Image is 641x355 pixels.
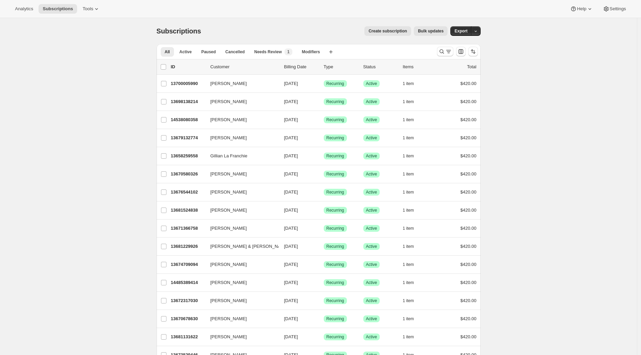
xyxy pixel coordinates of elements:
span: [PERSON_NAME] [210,171,247,177]
button: [PERSON_NAME] [206,114,275,125]
div: 13698138214[PERSON_NAME][DATE]SuccessRecurringSuccessActive1 item$420.00 [171,97,477,106]
span: Tools [83,6,93,12]
button: 1 item [403,278,422,287]
button: Gillian La Franchie [206,151,275,161]
span: Bulk updates [418,28,443,34]
div: 13679132774[PERSON_NAME][DATE]SuccessRecurringSuccessActive1 item$420.00 [171,133,477,143]
button: [PERSON_NAME] [206,78,275,89]
span: Export [454,28,467,34]
span: Gillian La Franchie [210,153,247,159]
p: 13672317030 [171,297,205,304]
span: Recurring [326,262,344,267]
button: [PERSON_NAME] [206,295,275,306]
span: 1 item [403,208,414,213]
span: All [165,49,170,55]
p: 13674709094 [171,261,205,268]
div: 13674709094[PERSON_NAME][DATE]SuccessRecurringSuccessActive1 item$420.00 [171,260,477,269]
span: Active [366,81,377,86]
span: Recurring [326,316,344,322]
div: 13670678630[PERSON_NAME][DATE]SuccessRecurringSuccessActive1 item$420.00 [171,314,477,324]
div: 13676544102[PERSON_NAME][DATE]SuccessRecurringSuccessActive1 item$420.00 [171,187,477,197]
p: 13676544102 [171,189,205,196]
span: Active [179,49,192,55]
div: 13658259558Gillian La Franchie[DATE]SuccessRecurringSuccessActive1 item$420.00 [171,151,477,161]
button: Customize table column order and visibility [456,47,466,56]
button: Settings [599,4,630,14]
div: 13681229926[PERSON_NAME] & [PERSON_NAME][DATE]SuccessRecurringSuccessActive1 item$420.00 [171,242,477,251]
button: 1 item [403,205,422,215]
span: $420.00 [461,135,477,140]
p: 13681131622 [171,333,205,340]
button: Bulk updates [414,26,448,36]
span: 1 item [403,244,414,249]
button: 1 item [403,187,422,197]
button: [PERSON_NAME] [206,313,275,324]
span: Recurring [326,334,344,340]
span: 1 item [403,81,414,86]
span: Analytics [15,6,33,12]
p: 13681524838 [171,207,205,214]
span: $420.00 [461,99,477,104]
div: IDCustomerBilling DateTypeStatusItemsTotal [171,63,477,70]
span: [DATE] [284,226,298,231]
p: 13681229926 [171,243,205,250]
button: Search and filter results [437,47,453,56]
span: Recurring [326,117,344,123]
span: Active [366,316,377,322]
span: $420.00 [461,189,477,195]
button: 1 item [403,332,422,342]
button: 1 item [403,79,422,88]
button: Analytics [11,4,37,14]
span: $420.00 [461,280,477,285]
div: Type [324,63,358,70]
span: Active [366,262,377,267]
button: Tools [78,4,104,14]
span: [DATE] [284,153,298,158]
span: $420.00 [461,316,477,321]
button: [PERSON_NAME] [206,331,275,342]
span: 1 item [403,334,414,340]
span: 1 item [403,171,414,177]
button: Create new view [325,47,336,57]
span: 1 item [403,135,414,141]
span: [PERSON_NAME] [210,315,247,322]
span: Recurring [326,280,344,285]
span: Modifiers [302,49,320,55]
span: [DATE] [284,171,298,176]
button: [PERSON_NAME] [206,205,275,216]
span: Paused [201,49,216,55]
span: Recurring [326,244,344,249]
span: [DATE] [284,334,298,339]
span: Active [366,334,377,340]
div: 14538080358[PERSON_NAME][DATE]SuccessRecurringSuccessActive1 item$420.00 [171,115,477,125]
p: 13671366758 [171,225,205,232]
span: Active [366,280,377,285]
span: Create subscription [368,28,407,34]
button: 1 item [403,224,422,233]
span: Cancelled [225,49,245,55]
p: Status [363,63,397,70]
span: Active [366,298,377,303]
span: 1 item [403,153,414,159]
span: [DATE] [284,298,298,303]
span: Recurring [326,226,344,231]
span: [PERSON_NAME] [210,98,247,105]
span: $420.00 [461,262,477,267]
div: Items [403,63,437,70]
span: $420.00 [461,81,477,86]
span: Active [366,226,377,231]
span: [DATE] [284,117,298,122]
span: [PERSON_NAME] [210,261,247,268]
p: 14538080358 [171,116,205,123]
span: Active [366,171,377,177]
span: [PERSON_NAME] [210,189,247,196]
span: $420.00 [461,153,477,158]
span: Needs Review [254,49,282,55]
span: [DATE] [284,316,298,321]
span: [PERSON_NAME] [210,116,247,123]
div: 13681131622[PERSON_NAME][DATE]SuccessRecurringSuccessActive1 item$420.00 [171,332,477,342]
span: [DATE] [284,244,298,249]
span: [DATE] [284,189,298,195]
span: 1 item [403,99,414,104]
p: 14485389414 [171,279,205,286]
